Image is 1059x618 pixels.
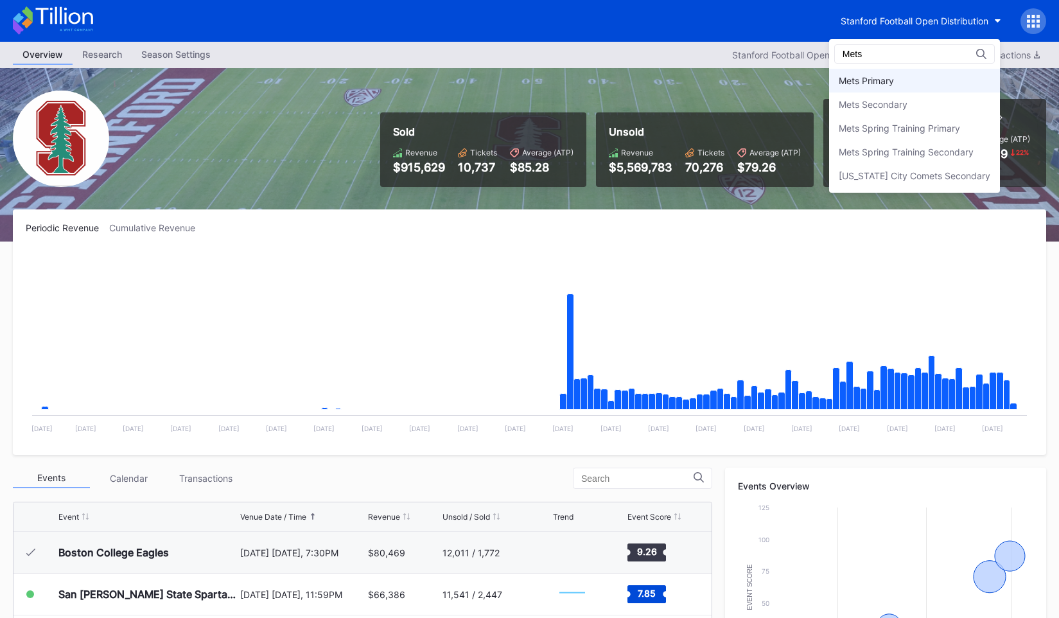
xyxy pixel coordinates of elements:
div: Mets Primary [839,75,894,86]
div: Mets Secondary [839,99,907,110]
div: Mets Spring Training Secondary [839,146,974,157]
div: [US_STATE] City Comets Secondary [839,170,990,181]
div: Mets Spring Training Primary [839,123,960,134]
input: Search [843,49,955,59]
